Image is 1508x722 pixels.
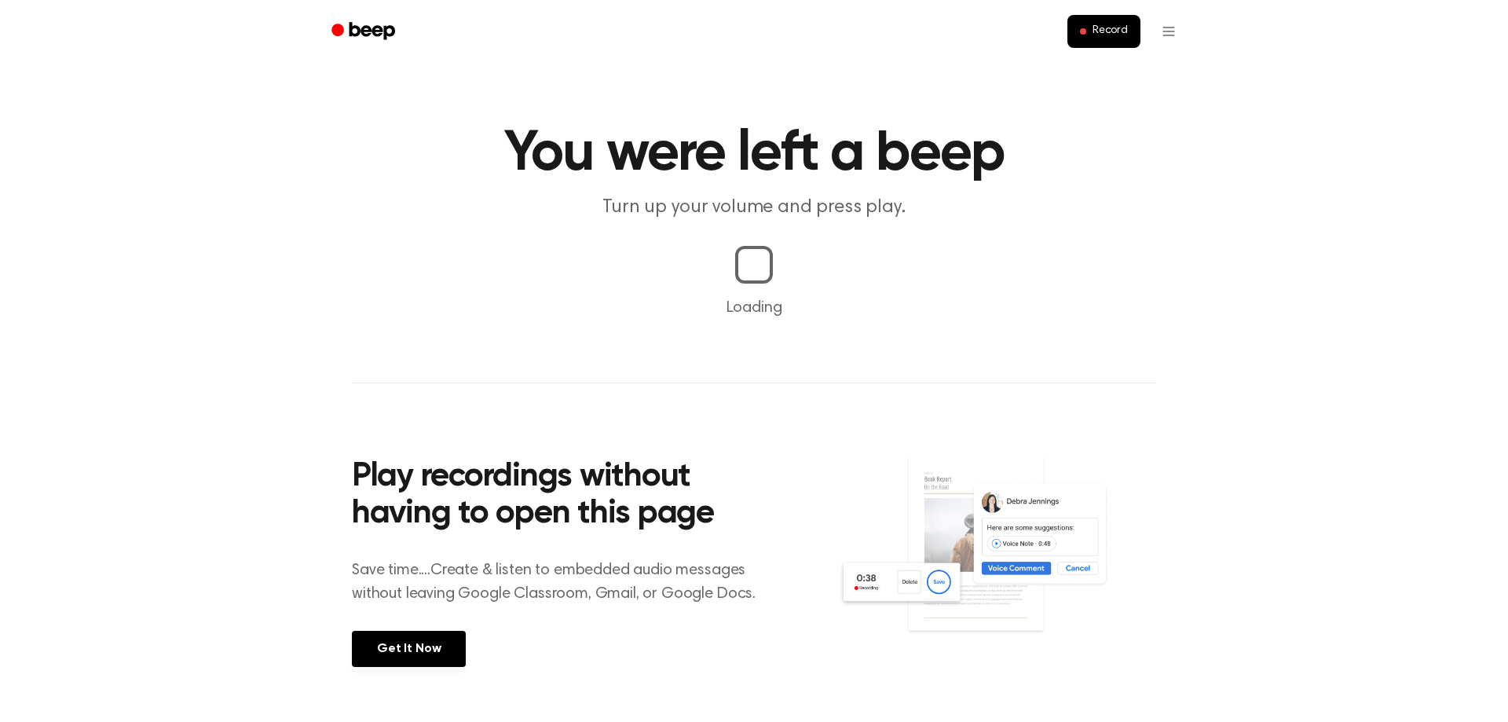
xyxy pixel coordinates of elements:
[19,296,1489,320] p: Loading
[352,126,1156,182] h1: You were left a beep
[452,195,1056,221] p: Turn up your volume and press play.
[352,459,775,533] h2: Play recordings without having to open this page
[1150,13,1188,50] button: Open menu
[320,16,409,47] a: Beep
[838,454,1156,665] img: Voice Comments on Docs and Recording Widget
[1093,24,1128,38] span: Record
[352,559,775,606] p: Save time....Create & listen to embedded audio messages without leaving Google Classroom, Gmail, ...
[352,631,466,667] a: Get It Now
[1067,15,1140,48] button: Record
